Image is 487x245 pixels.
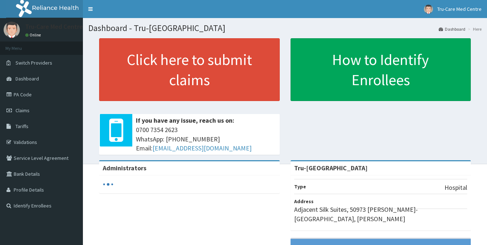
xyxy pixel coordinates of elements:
span: Tru-Care Med Centre [437,6,482,12]
span: Tariffs [16,123,28,130]
svg: audio-loading [103,179,114,190]
a: How to Identify Enrollees [291,38,471,101]
p: Hospital [444,183,467,192]
a: Dashboard [439,26,465,32]
strong: Tru-[GEOGRAPHIC_DATA] [294,164,368,172]
li: Here [466,26,482,32]
b: Type [294,183,306,190]
span: 0700 7354 2623 WhatsApp: [PHONE_NUMBER] Email: [136,125,276,153]
img: User Image [4,22,20,38]
img: User Image [424,5,433,14]
a: [EMAIL_ADDRESS][DOMAIN_NAME] [152,144,252,152]
a: Click here to submit claims [99,38,280,101]
span: Dashboard [16,75,39,82]
p: Tru-Care Med Centre [25,23,83,30]
span: Claims [16,107,30,114]
b: If you have any issue, reach us on: [136,116,234,124]
p: Adjacent Silk Suites, 50973 [PERSON_NAME]-[GEOGRAPHIC_DATA], [PERSON_NAME] [294,205,468,223]
b: Address [294,198,314,205]
b: Administrators [103,164,146,172]
span: Switch Providers [16,60,52,66]
h1: Dashboard - Tru-[GEOGRAPHIC_DATA] [88,23,482,33]
a: Online [25,32,43,38]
